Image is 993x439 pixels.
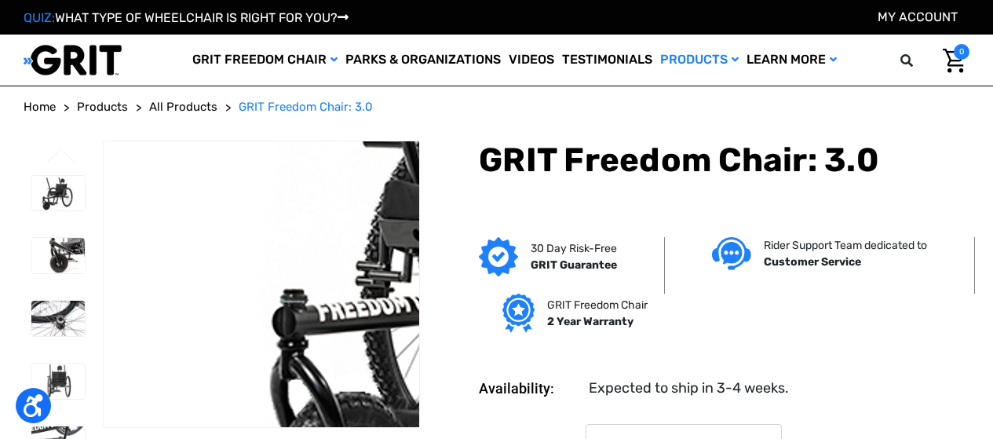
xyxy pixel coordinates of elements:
[31,176,85,211] img: GRIT Freedom Chair: 3.0
[24,10,55,25] span: QUIZ:
[24,98,969,116] nav: Breadcrumb
[931,44,969,77] a: Cart with 0 items
[878,9,958,24] a: Account
[188,35,341,86] a: GRIT Freedom Chair
[341,35,505,86] a: Parks & Organizations
[149,98,217,116] a: All Products
[31,364,85,399] img: GRIT Freedom Chair: 3.0
[45,148,78,166] button: Go to slide 3 of 3
[764,237,927,254] p: Rider Support Team dedicated to
[954,44,969,60] span: 0
[547,297,648,313] p: GRIT Freedom Chair
[712,237,751,269] img: Customer service
[558,35,656,86] a: Testimonials
[77,100,128,114] span: Products
[743,35,841,86] a: Learn More
[24,10,349,25] a: QUIZ:WHAT TYPE OF WHEELCHAIR IS RIGHT FOR YOU?
[239,98,373,116] a: GRIT Freedom Chair: 3.0
[547,315,633,328] strong: 2 Year Warranty
[31,238,85,273] img: GRIT Freedom Chair: 3.0
[764,255,861,269] strong: Customer Service
[531,258,617,272] strong: GRIT Guarantee
[479,378,578,399] dt: Availability:
[479,237,518,276] img: GRIT Guarantee
[656,35,743,86] a: Products
[149,100,217,114] span: All Products
[531,240,617,257] p: 30 Day Risk-Free
[502,294,535,333] img: Grit freedom
[31,301,85,336] img: GRIT Freedom Chair: 3.0
[479,141,969,180] h1: GRIT Freedom Chair: 3.0
[24,100,56,114] span: Home
[239,100,373,114] span: GRIT Freedom Chair: 3.0
[589,378,789,399] dd: Expected to ship in 3-4 weeks.
[77,98,128,116] a: Products
[24,98,56,116] a: Home
[505,35,558,86] a: Videos
[943,49,966,73] img: Cart
[907,44,931,77] input: Search
[24,44,122,76] img: GRIT All-Terrain Wheelchair and Mobility Equipment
